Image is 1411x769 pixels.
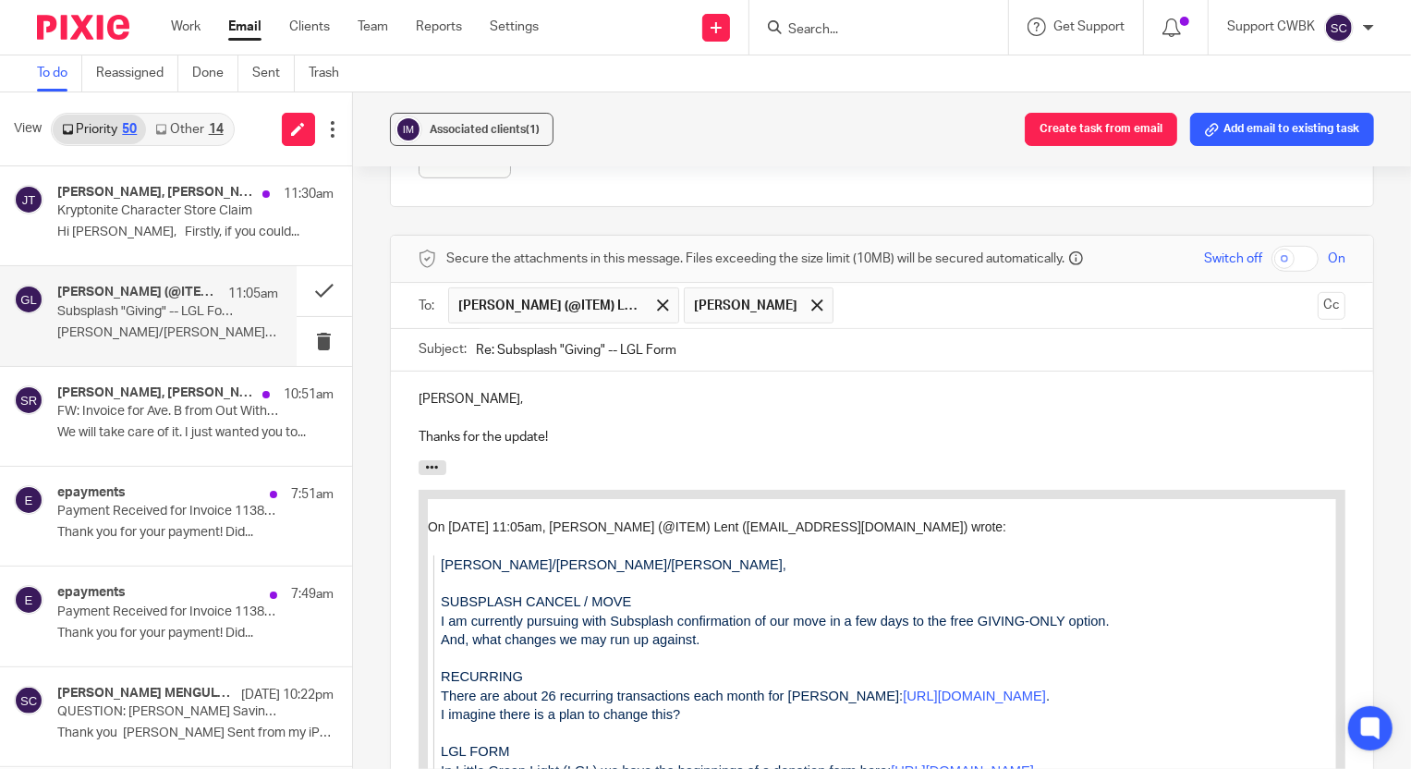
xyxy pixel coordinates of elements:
p: Kryptonite Character Store Claim [57,203,278,219]
span: [PERSON_NAME] [694,297,797,315]
a: [EMAIL_ADDRESS][DOMAIN_NAME] [13,376,232,391]
div: And, what changes we may run up against. [13,131,908,150]
span: \ \ [322,340,386,355]
a: [URL][DOMAIN_NAME] [475,189,618,204]
span: \ [356,377,359,391]
p: [PERSON_NAME]/[PERSON_NAME]/[PERSON_NAME], SUBSPLASH CANCEL /... [57,325,278,341]
a: Facebook [326,340,383,355]
a: Work [171,18,201,36]
a: Facebook [339,397,395,411]
a: Reports [416,18,462,36]
button: Create task from email [1025,113,1177,146]
div: RECURRING [13,168,908,187]
p: FW: Invoice for Ave. B from Out With The Old Junk Removal [57,404,278,420]
img: svg%3E [14,285,43,314]
h4: epayments [57,585,126,601]
p: Thanks for the update! [419,428,1345,446]
img: svg%3E [14,686,43,715]
div: I am currently pursuing with Subsplash confirmation of our move in a few days to the free GIVING-... [13,113,908,131]
span: Get Support [1053,20,1125,33]
label: Subject: [419,340,467,359]
a: [URL][DOMAIN_NAME] [450,208,593,223]
p: We will take care of it. I just wanted you to... [57,425,334,441]
p: Thank you for your payment! Did... [57,626,334,641]
div: This is tip of the iceberg stuff but I thought I'd mention them, [PERSON_NAME] [13,319,908,337]
p: 11:30am [284,185,334,203]
span: \ [383,322,386,336]
a: Done [192,55,238,92]
img: svg%3E [395,116,422,143]
div: [PERSON_NAME]/[PERSON_NAME]/[PERSON_NAME], [13,56,908,75]
div: 14 [209,123,224,136]
a: Signal [359,377,393,391]
img: svg%3E [14,185,43,214]
a: Website [289,397,335,411]
span: Associated clients [430,124,540,135]
span: [PERSON_NAME] (@ITEM) Lent [458,297,643,315]
a: Sent [252,55,295,92]
button: Cc [1318,292,1345,320]
h4: [PERSON_NAME], [PERSON_NAME] [57,185,253,201]
span: (1) [526,124,540,135]
p: 10:51am [284,385,334,404]
h4: [PERSON_NAME] (@ITEM) Lent [57,285,219,300]
h4: [PERSON_NAME] MENGULOGLU, Me, Mail Delivery Subsystem [57,686,232,702]
p: QUESTION: [PERSON_NAME] Savings Account Question [57,704,278,720]
span: \ [343,322,347,336]
div: There are about 26 recurring transactions each month for [PERSON_NAME]: . [13,188,908,206]
a: Other14 [146,115,232,144]
a: Reassigned [96,55,178,92]
a: Email [228,18,262,36]
img: svg%3E [14,385,43,415]
p: 7:51am [291,485,334,504]
p: Payment Received for Invoice 113849044 (CRI) [57,604,278,620]
span: \ \ [335,397,399,411]
p: Payment Received for Invoice 113810277 (CRI) [57,504,278,519]
input: Search [786,22,953,39]
div: In Little Green Light (LGL) we have the beginnings of a donation form here: . [13,262,908,281]
a: [URL][DOMAIN_NAME] [462,133,605,148]
a: Signal [347,322,380,336]
h4: epayments [57,485,126,501]
span: \ [PHONE_NUMBER] [13,376,356,391]
img: Pixie [37,15,129,40]
p: Thank you [PERSON_NAME] Sent from my iPhone ... [57,726,334,741]
p: Hi [PERSON_NAME], Firstly, if you could... [57,225,334,240]
i: International Training & Equipping Ministries [13,397,288,411]
h4: [PERSON_NAME], [PERSON_NAME] [57,385,253,401]
span: Secure the attachments in this message. Files exceeding the size limit (10MB) will be secured aut... [446,250,1064,268]
p: Subsplash "Giving" -- LGL Form [57,304,234,320]
a: Settings [490,18,539,36]
p: 11:05am [228,285,278,303]
a: WhatsApp [390,322,445,336]
p: Thank you for your payment! Did... [57,525,334,541]
img: svg%3E [14,585,43,615]
p: 7:49am [291,585,334,604]
div: It can go 'live' when designation funds are defined, i.e., the selections which donors will be ab... [13,281,908,299]
span: \ [396,377,400,391]
img: svg%3E [14,485,43,515]
img: svg%3E [1324,13,1354,43]
div: 50 [122,123,137,136]
span: On [1328,250,1345,268]
a: WhatsApp [403,377,458,391]
span: [PERSON_NAME] — IT Administrator [13,358,230,372]
span: Switch off [1204,250,1262,268]
p: [DATE] 10:22pm [241,686,334,704]
a: YouTube [399,397,450,411]
div: LGL FORM [13,243,908,262]
a: [URL][DOMAIN_NAME] [463,264,606,279]
a: Clients [289,18,330,36]
p: [PERSON_NAME], [419,390,1345,409]
button: Associated clients(1) [390,113,553,146]
button: Add email to existing task [1190,113,1374,146]
a: Trash [309,55,353,92]
div: SUBSPLASH CANCEL / MOVE [13,93,908,112]
a: Team [358,18,388,36]
a: To do [37,55,82,92]
div: I imagine there is a plan to change this? [13,206,908,225]
p: Support CWBK [1227,18,1315,36]
a: Website [275,340,322,355]
a: YouTube [386,340,437,355]
label: To: [419,297,439,315]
